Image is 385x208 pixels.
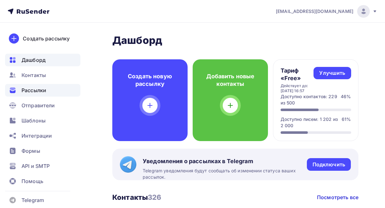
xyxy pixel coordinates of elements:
div: Действует до: [DATE] 16:57 [281,83,314,93]
div: Доступно контактов: 229 из 500 [281,93,341,106]
span: Дашборд [22,56,46,64]
span: [EMAIL_ADDRESS][DOMAIN_NAME] [276,8,353,15]
a: Рассылки [5,84,80,97]
a: Контакты [5,69,80,81]
a: Посмотреть все [317,193,358,201]
span: Уведомления о рассылках в Telegram [143,157,307,165]
h4: Тариф «Free» [281,67,314,82]
a: Дашборд [5,54,80,66]
span: Контакты [22,71,46,79]
div: Доступно писем: 1 202 из 2 000 [281,116,342,129]
h2: Дашборд [112,34,358,47]
span: 326 [148,193,161,201]
div: 46% [341,93,351,106]
span: Отправители [22,102,55,109]
span: Telegram [22,196,44,204]
div: Создать рассылку [23,35,70,42]
div: 61% [342,116,351,129]
span: Формы [22,147,40,155]
a: Формы [5,145,80,157]
h4: Создать новую рассылку [122,73,177,88]
a: Отправители [5,99,80,112]
h3: Контакты [112,193,162,202]
div: Улучшить [319,69,345,77]
div: Подключить [313,161,345,168]
a: Шаблоны [5,114,80,127]
span: API и SMTP [22,162,50,170]
h4: Добавить новые контакты [203,73,258,88]
span: Telegram уведомления будут сообщать об изменении статуса ваших рассылок. [143,168,307,181]
span: Интеграции [22,132,52,140]
span: Шаблоны [22,117,46,124]
span: Помощь [22,177,43,185]
a: [EMAIL_ADDRESS][DOMAIN_NAME] [276,5,377,18]
span: Рассылки [22,86,46,94]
